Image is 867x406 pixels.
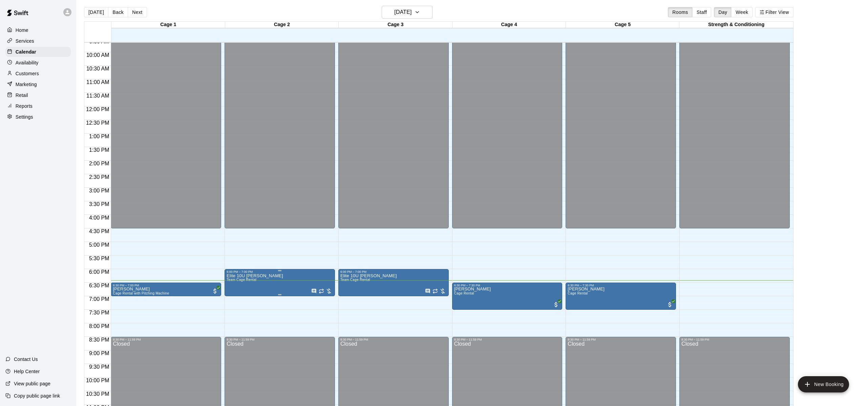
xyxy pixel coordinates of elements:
div: Cage 5 [566,22,679,28]
span: 2:30 PM [87,174,111,180]
a: Home [5,25,71,35]
button: Staff [692,7,712,17]
div: Cage 1 [111,22,225,28]
span: Cage Rental [454,291,474,295]
button: Rooms [668,7,692,17]
a: Customers [5,68,71,79]
button: Back [108,7,128,17]
div: 6:30 PM – 7:00 PM [113,284,219,287]
span: 10:00 PM [84,378,111,383]
span: 11:00 AM [85,79,111,85]
span: 3:30 PM [87,201,111,207]
div: Cage 4 [452,22,566,28]
span: 8:00 PM [87,323,111,329]
span: 3:00 PM [87,188,111,194]
div: 6:30 PM – 7:30 PM [568,284,674,287]
div: 8:30 PM – 11:59 PM [454,338,561,341]
button: Next [128,7,147,17]
div: 8:30 PM – 11:59 PM [113,338,219,341]
div: 6:30 PM – 7:30 PM [454,284,561,287]
span: 8:30 PM [87,337,111,343]
span: 6:00 PM [87,269,111,275]
button: add [798,376,849,392]
div: 6:30 PM – 7:30 PM: Fritz Chatelier [566,283,676,310]
span: Cage Rental with Pitching Machine [113,291,169,295]
span: Recurring event [319,288,324,294]
span: 12:30 PM [84,120,111,126]
div: 6:00 PM – 7:00 PM: Elite 10U Atherton [225,269,335,296]
p: Copy public page link [14,392,60,399]
span: All customers have paid [553,301,559,308]
div: Cage 2 [225,22,339,28]
span: Cage Rental [568,291,588,295]
span: 5:00 PM [87,242,111,248]
span: 9:00 PM [87,350,111,356]
p: Contact Us [14,356,38,363]
span: Team Cage Rental [227,278,256,282]
p: Customers [16,70,39,77]
p: Services [16,38,34,44]
div: 6:30 PM – 7:30 PM: Fritz Chatelier [452,283,563,310]
a: Marketing [5,79,71,89]
a: Services [5,36,71,46]
span: 10:30 PM [84,391,111,397]
p: Availability [16,59,39,66]
span: All customers have paid [212,288,218,295]
p: Home [16,27,28,34]
span: 6:30 PM [87,283,111,288]
svg: Has notes [311,288,317,294]
span: 10:00 AM [85,52,111,58]
span: 1:00 PM [87,134,111,139]
p: Calendar [16,48,36,55]
button: Week [731,7,753,17]
span: 7:30 PM [87,310,111,316]
h6: [DATE] [394,7,411,17]
span: Team Cage Rental [340,278,370,282]
div: 8:30 PM – 11:59 PM [340,338,447,341]
p: Reports [16,103,33,109]
button: Filter View [755,7,793,17]
span: 9:30 PM [87,364,111,370]
span: 1:30 PM [87,147,111,153]
span: 12:00 PM [84,106,111,112]
button: [DATE] [382,6,432,19]
div: Cage 3 [339,22,452,28]
p: View public page [14,380,50,387]
a: Settings [5,112,71,122]
p: Retail [16,92,28,99]
button: Day [714,7,732,17]
a: Availability [5,58,71,68]
a: Calendar [5,47,71,57]
div: 6:00 PM – 7:00 PM [340,270,447,273]
span: 4:00 PM [87,215,111,221]
span: 5:30 PM [87,256,111,261]
div: 8:30 PM – 11:59 PM [227,338,333,341]
span: 10:30 AM [85,66,111,72]
button: [DATE] [84,7,108,17]
p: Marketing [16,81,37,88]
div: 6:00 PM – 7:00 PM [227,270,333,273]
span: All customers have paid [667,301,673,308]
a: Reports [5,101,71,111]
svg: Has notes [425,288,430,294]
div: 8:30 PM – 11:59 PM [568,338,674,341]
div: Strength & Conditioning [679,22,793,28]
a: Retail [5,90,71,100]
p: Help Center [14,368,40,375]
span: 7:00 PM [87,296,111,302]
span: 2:00 PM [87,161,111,166]
span: 11:30 AM [85,93,111,99]
span: Recurring event [432,288,438,294]
div: 6:00 PM – 7:00 PM: Elite 10U Atherton [338,269,449,296]
p: Settings [16,114,33,120]
div: 6:30 PM – 7:00 PM: C Smith [111,283,221,296]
